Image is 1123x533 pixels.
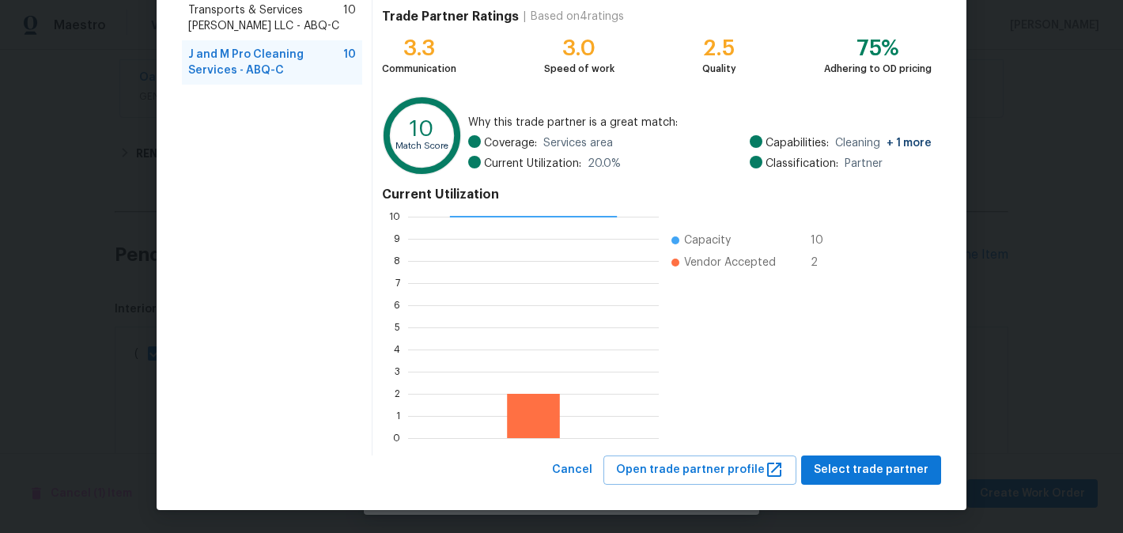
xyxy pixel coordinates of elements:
span: 10 [343,2,356,34]
div: | [519,9,531,25]
h4: Trade Partner Ratings [382,9,519,25]
span: J and M Pro Cleaning Services - ABQ-C [188,47,343,78]
span: Select trade partner [814,460,928,480]
span: Partner [845,156,883,172]
text: 4 [394,345,400,354]
text: 6 [394,301,400,310]
span: Current Utilization: [484,156,581,172]
div: 3.3 [382,40,456,56]
text: 1 [396,411,400,421]
span: + 1 more [887,138,932,149]
button: Select trade partner [801,456,941,485]
text: 0 [393,433,400,443]
div: Communication [382,61,456,77]
text: 9 [394,234,400,244]
text: 2 [395,389,400,399]
div: 2.5 [702,40,736,56]
span: Cleaning [835,135,932,151]
span: Cancel [552,460,592,480]
text: 5 [395,323,400,332]
span: Open trade partner profile [616,460,784,480]
div: Quality [702,61,736,77]
div: Adhering to OD pricing [824,61,932,77]
span: Capacity [684,232,731,248]
span: 10 [343,47,356,78]
span: Services area [543,135,613,151]
span: Vendor Accepted [684,255,776,270]
button: Open trade partner profile [603,456,796,485]
span: Capabilities: [766,135,829,151]
text: 3 [395,367,400,376]
div: Speed of work [544,61,614,77]
text: 10 [410,118,434,140]
span: 10 [811,232,836,248]
div: 3.0 [544,40,614,56]
text: 7 [395,278,400,288]
span: Classification: [766,156,838,172]
span: Transports & Services [PERSON_NAME] LLC - ABQ-C [188,2,343,34]
h4: Current Utilization [382,187,932,202]
button: Cancel [546,456,599,485]
text: 8 [394,256,400,266]
span: 20.0 % [588,156,621,172]
span: Why this trade partner is a great match: [468,115,932,130]
text: 10 [389,212,400,221]
span: Coverage: [484,135,537,151]
span: 2 [811,255,836,270]
text: Match Score [395,142,448,150]
div: Based on 4 ratings [531,9,624,25]
div: 75% [824,40,932,56]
